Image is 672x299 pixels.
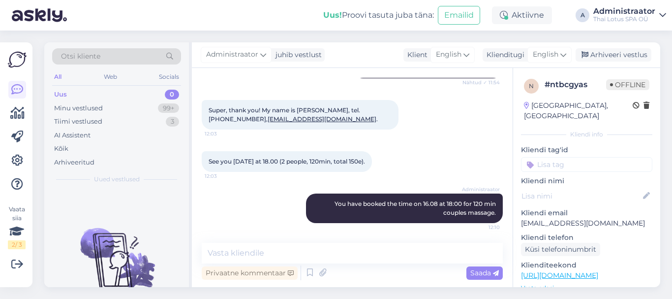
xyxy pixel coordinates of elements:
[44,210,189,299] img: No chats
[521,176,652,186] p: Kliendi nimi
[606,79,649,90] span: Offline
[205,172,242,180] span: 12:03
[521,208,652,218] p: Kliendi email
[54,131,91,140] div: AI Assistent
[335,200,497,216] span: You have booked the time on 16.08 at 18:00 for 120 min couples massage.
[462,186,500,193] span: Administraator
[54,117,102,127] div: Tiimi vestlused
[593,7,666,23] a: AdministraatorThai Lotus SPA OÜ
[529,82,534,90] span: n
[521,191,641,201] input: Lisa nimi
[54,144,68,154] div: Kõik
[61,51,100,62] span: Otsi kliente
[593,15,655,23] div: Thai Lotus SPA OÜ
[462,79,500,86] span: Nähtud ✓ 11:54
[436,49,461,60] span: English
[521,130,652,139] div: Kliendi info
[54,90,67,100] div: Uus
[209,106,378,123] span: Super, thank you! My name is [PERSON_NAME], tel. [PHONE_NUMBER], .
[272,50,322,60] div: juhib vestlust
[576,8,589,22] div: A
[268,115,376,123] a: [EMAIL_ADDRESS][DOMAIN_NAME]
[521,233,652,243] p: Kliendi telefon
[323,10,342,20] b: Uus!
[157,70,181,83] div: Socials
[483,50,524,60] div: Klienditugi
[463,224,500,231] span: 12:10
[521,284,652,293] p: Vaata edasi ...
[521,271,598,280] a: [URL][DOMAIN_NAME]
[521,157,652,172] input: Lisa tag
[438,6,480,25] button: Emailid
[521,218,652,229] p: [EMAIL_ADDRESS][DOMAIN_NAME]
[521,260,652,270] p: Klienditeekond
[524,100,633,121] div: [GEOGRAPHIC_DATA], [GEOGRAPHIC_DATA]
[521,145,652,155] p: Kliendi tag'id
[202,266,298,280] div: Privaatne kommentaar
[533,49,558,60] span: English
[209,158,365,165] span: See you [DATE] at 18.00 (2 people, 120min, total 150e).
[403,50,428,60] div: Klient
[205,130,242,137] span: 12:03
[492,6,552,24] div: Aktiivne
[8,50,27,69] img: Askly Logo
[8,205,26,249] div: Vaata siia
[165,90,179,100] div: 0
[576,48,651,62] div: Arhiveeri vestlus
[52,70,63,83] div: All
[166,117,179,127] div: 3
[54,103,103,113] div: Minu vestlused
[521,243,600,256] div: Küsi telefoninumbrit
[102,70,119,83] div: Web
[8,240,26,249] div: 2 / 3
[206,49,258,60] span: Administraator
[470,268,499,277] span: Saada
[94,175,140,184] span: Uued vestlused
[323,9,434,21] div: Proovi tasuta juba täna:
[158,103,179,113] div: 99+
[54,158,94,167] div: Arhiveeritud
[593,7,655,15] div: Administraator
[545,79,606,91] div: # ntbcgyas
